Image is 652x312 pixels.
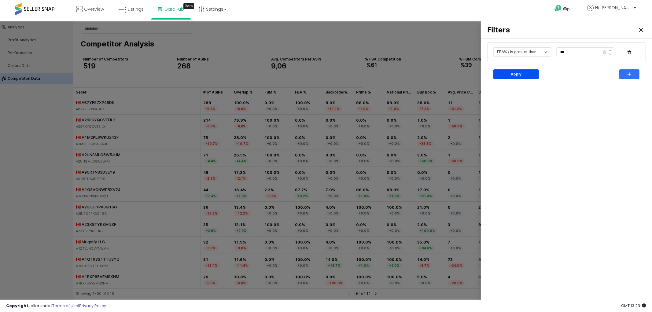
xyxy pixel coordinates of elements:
[79,303,106,309] a: Privacy Policy
[562,6,570,12] span: Help
[544,29,548,32] i: icon: down
[128,6,144,12] span: Listings
[6,303,28,309] strong: Copyright
[587,5,636,18] a: Hi [PERSON_NAME]
[621,303,646,309] span: 2025-09-13 13:23 GMT
[606,26,614,31] button: arttır
[165,6,184,12] span: DataHub
[183,3,194,9] div: Tooltip anchor
[84,6,104,12] span: Overview
[595,5,632,11] span: Hi [PERSON_NAME]
[487,4,523,13] h3: Filters
[606,31,614,36] button: azalt
[6,303,106,309] div: seller snap | |
[554,5,562,12] i: Get Help
[603,29,606,33] button: Clear
[511,50,521,55] p: Apply
[636,4,646,13] button: Close
[52,303,78,309] a: Terms of Use
[493,48,539,58] button: Apply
